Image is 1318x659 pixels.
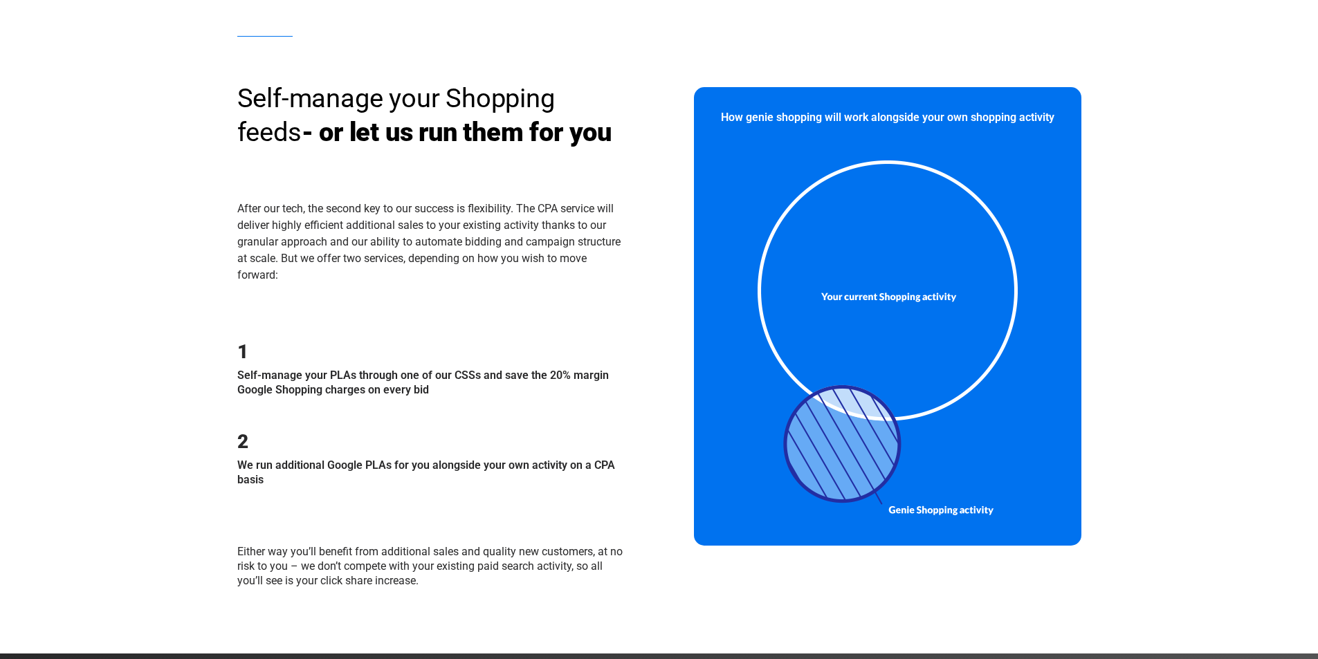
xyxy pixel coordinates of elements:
[237,82,625,150] h3: - or let us run them for you
[706,111,1068,125] p: How genie shopping will work alongside your own shopping activity
[237,545,623,587] span: Either way you’ll benefit from additional sales and quality new customers, at no risk to you – we...
[237,201,625,300] p: After our tech, the second key to our success is flexibility. The CPA service will deliver highly...
[237,458,625,488] p: We run additional Google PLAs for you alongside your own activity on a CPA basis
[237,83,555,147] span: Self-manage your Shopping feeds
[237,430,248,453] span: 2
[237,369,625,398] p: Self-manage your PLAs through one of our CSSs and save the 20% margin Google Shopping charges on ...
[237,340,248,363] span: 1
